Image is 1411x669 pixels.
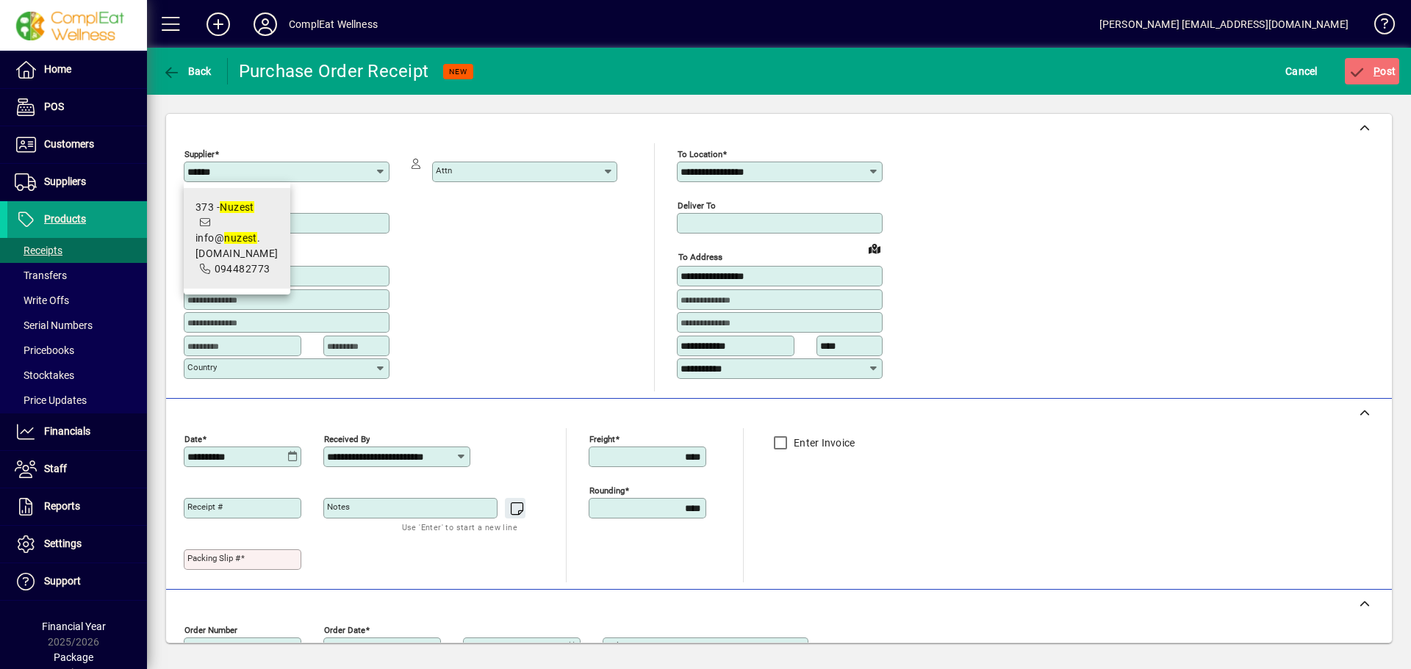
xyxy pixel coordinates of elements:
[7,388,147,413] a: Price Updates
[15,369,74,381] span: Stocktakes
[15,245,62,256] span: Receipts
[7,338,147,363] a: Pricebooks
[44,176,86,187] span: Suppliers
[589,485,625,495] mat-label: Rounding
[436,165,452,176] mat-label: Attn
[15,344,74,356] span: Pricebooks
[44,425,90,437] span: Financials
[289,12,378,36] div: ComplEat Wellness
[678,149,722,159] mat-label: To location
[220,201,254,213] em: Nuzest
[162,65,212,77] span: Back
[184,433,202,444] mat-label: Date
[1349,65,1396,77] span: ost
[7,526,147,563] a: Settings
[7,563,147,600] a: Support
[44,500,80,512] span: Reports
[15,294,69,306] span: Write Offs
[184,149,215,159] mat-label: Supplier
[239,59,429,83] div: Purchase Order Receipt
[7,164,147,200] a: Suppliers
[402,518,517,535] mat-hint: Use 'Enter' to start a new line
[791,435,855,450] label: Enter Invoice
[44,138,94,150] span: Customers
[195,11,242,37] button: Add
[187,553,240,563] mat-label: Packing Slip #
[195,232,279,259] span: info@ .[DOMAIN_NAME]
[7,363,147,388] a: Stocktakes
[7,126,147,163] a: Customers
[42,621,106,632] span: Financial Year
[44,63,71,75] span: Home
[863,236,886,260] a: View on map
[44,575,81,587] span: Support
[44,101,64,112] span: POS
[449,67,467,76] span: NEW
[187,362,217,372] mat-label: Country
[159,58,215,84] button: Back
[242,11,289,37] button: Profile
[7,313,147,338] a: Serial Numbers
[1363,3,1393,51] a: Knowledge Base
[324,433,370,444] mat-label: Received by
[678,200,716,211] mat-label: Deliver To
[467,641,511,651] mat-label: Required by
[7,288,147,313] a: Write Offs
[589,433,615,444] mat-label: Freight
[7,413,147,450] a: Financials
[44,213,86,225] span: Products
[184,188,290,289] mat-option: 373 - Nuzest
[147,58,228,84] app-page-header-button: Back
[224,232,257,244] em: nuzest
[15,394,87,406] span: Price Updates
[7,451,147,488] a: Staff
[7,238,147,263] a: Receipts
[215,263,270,275] span: 094482773
[327,502,350,512] mat-label: Notes
[7,89,147,126] a: POS
[195,200,279,215] div: 373 -
[184,624,237,634] mat-label: Order number
[44,538,82,549] span: Settings
[7,51,147,88] a: Home
[1374,65,1380,77] span: P
[1099,12,1349,36] div: [PERSON_NAME] [EMAIL_ADDRESS][DOMAIN_NAME]
[1285,59,1318,83] span: Cancel
[44,463,67,474] span: Staff
[1282,58,1321,84] button: Cancel
[54,651,93,663] span: Package
[187,502,223,512] mat-label: Receipt #
[7,488,147,525] a: Reports
[324,624,365,634] mat-label: Order date
[15,319,93,331] span: Serial Numbers
[1345,58,1400,84] button: Post
[7,263,147,288] a: Transfers
[606,641,647,651] mat-label: Deliver via
[15,270,67,281] span: Transfers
